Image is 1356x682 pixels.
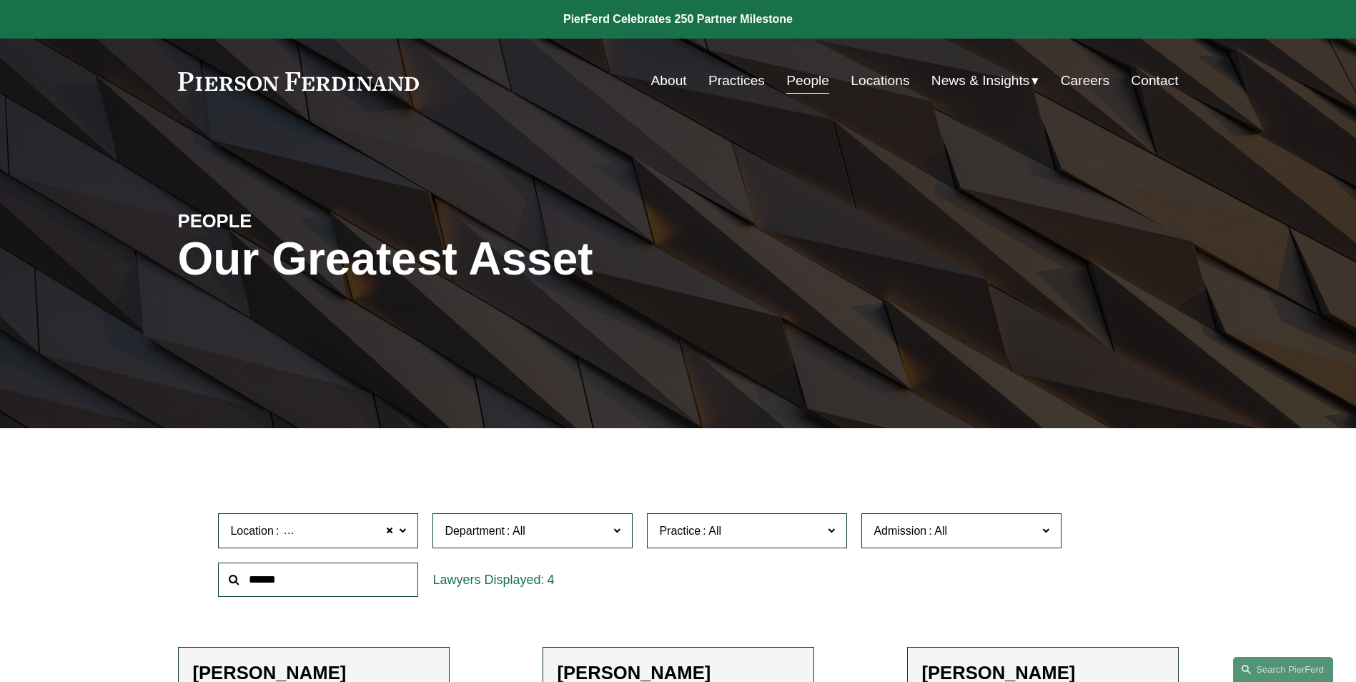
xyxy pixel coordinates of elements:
span: 4 [547,573,554,587]
a: Careers [1061,67,1109,94]
span: News & Insights [931,69,1030,94]
h4: PEOPLE [178,209,428,232]
a: folder dropdown [931,67,1039,94]
span: Location [230,525,274,537]
span: Department [445,525,505,537]
span: [GEOGRAPHIC_DATA] [281,522,400,540]
a: People [786,67,829,94]
a: Practices [708,67,765,94]
a: Search this site [1233,657,1333,682]
a: Contact [1131,67,1178,94]
a: Locations [851,67,909,94]
span: Practice [659,525,701,537]
a: About [651,67,687,94]
span: Admission [874,525,926,537]
h1: Our Greatest Asset [178,233,845,285]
